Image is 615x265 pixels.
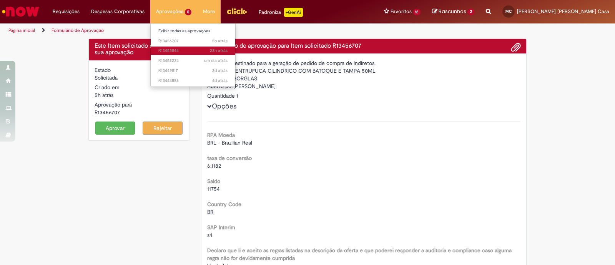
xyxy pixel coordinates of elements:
[210,48,228,53] time: 27/08/2025 17:13:27
[204,58,228,63] time: 27/08/2025 12:33:41
[391,8,412,15] span: Favoritos
[95,66,111,74] label: Estado
[95,74,183,82] div: Solicitada
[1,4,40,19] img: ServiceNow
[158,58,228,64] span: R13452234
[413,9,421,15] span: 12
[185,9,191,15] span: 5
[207,43,521,50] h4: Solicitação de aprovação para Item solicitado R13456707
[95,101,132,108] label: Aprovação para
[95,91,183,99] div: 28/08/2025 10:33:48
[212,38,228,44] span: 5h atrás
[207,59,521,67] div: Chamado destinado para a geração de pedido de compra de indiretos.
[158,48,228,54] span: R13453844
[204,58,228,63] span: um dia atrás
[156,8,183,15] span: Aprovações
[207,247,512,262] b: Declaro que li e aceito as regras listadas na descrição da oferta e que poderei responder a audit...
[210,48,228,53] span: 22h atrás
[95,122,135,135] button: Aprovar
[158,68,228,74] span: R13449817
[432,8,474,15] a: Rascunhos
[91,8,145,15] span: Despesas Corporativas
[212,38,228,44] time: 28/08/2025 10:33:48
[212,68,228,73] span: 2d atrás
[143,122,183,135] button: Rejeitar
[207,185,220,192] span: 11754
[158,38,228,44] span: R13456707
[226,5,247,17] img: click_logo_yellow_360x200.png
[467,8,474,15] span: 2
[150,23,236,87] ul: Aprovações
[151,67,235,75] a: Aberto R13449817 :
[8,27,35,33] a: Página inicial
[284,8,303,17] p: +GenAi
[517,8,609,15] span: [PERSON_NAME] [PERSON_NAME] Casa
[207,162,221,169] span: 6.1182
[158,78,228,84] span: R13444586
[259,8,303,17] div: Padroniza
[95,92,113,98] span: 5h atrás
[6,23,404,38] ul: Trilhas de página
[207,178,220,185] b: Saldo
[207,67,521,75] div: TUBO DE CENTRUFUGA CILINDRICO COM BATOQUE E TAMPA 50ML
[212,68,228,73] time: 26/08/2025 17:05:22
[207,82,521,92] div: [PERSON_NAME]
[151,47,235,55] a: Aberto R13453844 :
[203,8,215,15] span: More
[207,139,252,146] span: BRL - Brazilian Real
[439,8,466,15] span: Rascunhos
[53,8,80,15] span: Requisições
[151,27,235,35] a: Exibir todas as aprovações
[95,108,183,116] div: R13456707
[95,43,183,56] h4: Este Item solicitado requer a sua aprovação
[207,92,521,100] div: Quantidade 1
[207,201,241,208] b: Country Code
[151,57,235,65] a: Aberto R13452234 :
[207,224,235,231] b: SAP Interim
[207,155,252,162] b: taxa de conversão
[207,75,521,82] div: MARCA:LABORGLAS
[52,27,104,33] a: Formulário de Aprovação
[151,37,235,45] a: Aberto R13456707 :
[212,78,228,83] span: 4d atrás
[95,92,113,98] time: 28/08/2025 10:33:48
[207,208,213,215] span: BR
[207,132,235,138] b: RPA Moeda
[505,9,512,14] span: MC
[95,83,120,91] label: Criado em
[207,232,213,238] span: s4
[151,77,235,85] a: Aberto R13444586 :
